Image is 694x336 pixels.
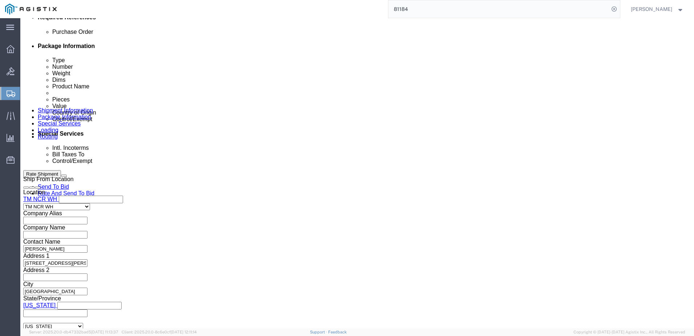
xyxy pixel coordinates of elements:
a: Feedback [328,330,347,334]
img: logo [5,4,57,15]
a: Support [310,330,328,334]
span: [DATE] 11:13:37 [91,330,118,334]
iframe: FS Legacy Container [20,18,694,328]
span: Server: 2025.20.0-db47332bad5 [29,330,118,334]
input: Search for shipment number, reference number [388,0,609,18]
span: Dylan Jewell [631,5,672,13]
span: [DATE] 12:11:14 [171,330,197,334]
span: Client: 2025.20.0-8c6e0cf [122,330,197,334]
button: [PERSON_NAME] [630,5,684,13]
span: Copyright © [DATE]-[DATE] Agistix Inc., All Rights Reserved [573,329,685,335]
